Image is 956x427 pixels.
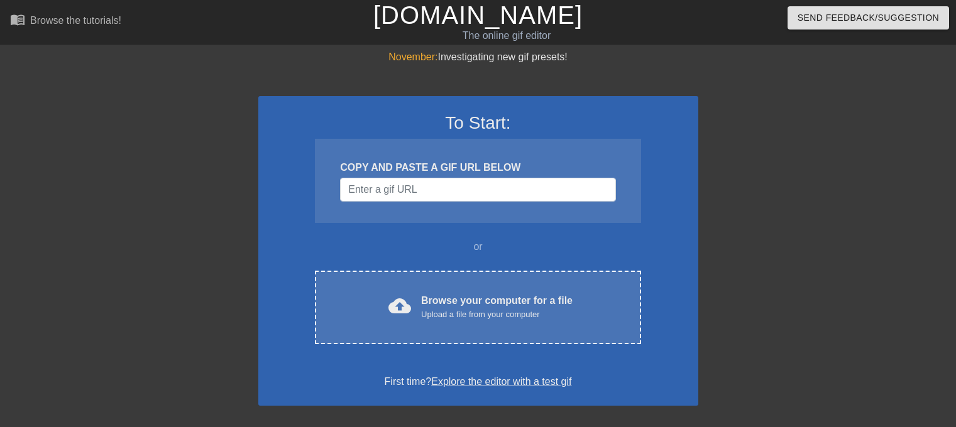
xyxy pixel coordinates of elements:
span: Send Feedback/Suggestion [798,10,939,26]
div: Browse your computer for a file [421,293,573,321]
a: Browse the tutorials! [10,12,121,31]
a: [DOMAIN_NAME] [373,1,583,29]
h3: To Start: [275,112,682,134]
div: The online gif editor [325,28,688,43]
a: Explore the editor with a test gif [431,376,571,387]
div: COPY AND PASTE A GIF URL BELOW [340,160,615,175]
span: menu_book [10,12,25,27]
div: Upload a file from your computer [421,308,573,321]
button: Send Feedback/Suggestion [788,6,949,30]
span: cloud_upload [388,295,411,317]
div: First time? [275,374,682,389]
div: or [291,239,666,254]
div: Investigating new gif presets! [258,50,698,65]
input: Username [340,178,615,202]
div: Browse the tutorials! [30,15,121,26]
span: November: [388,51,437,62]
